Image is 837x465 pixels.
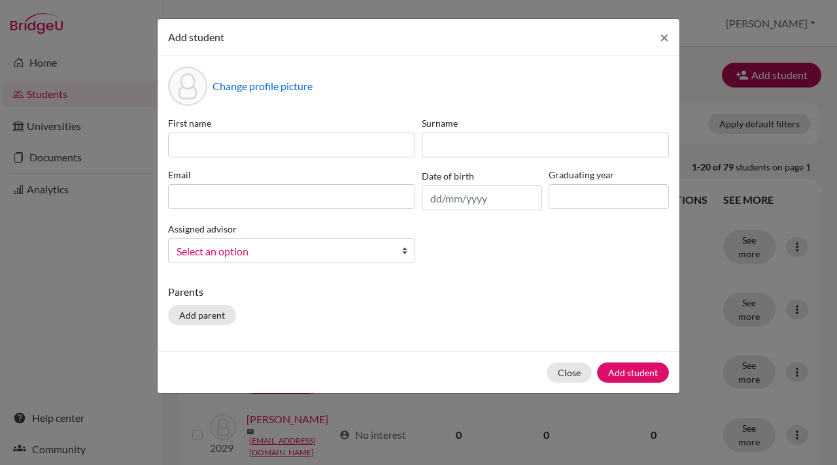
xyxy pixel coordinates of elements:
label: Surname [422,116,669,130]
button: Add parent [168,305,236,325]
label: Email [168,168,415,182]
button: Close [547,362,592,383]
input: dd/mm/yyyy [422,185,542,210]
p: Parents [168,284,669,300]
label: Assigned advisor [168,222,237,236]
span: Add student [168,31,224,43]
span: Select an option [177,243,390,260]
button: Add student [597,362,669,383]
div: Profile picture [168,67,207,106]
label: Graduating year [549,168,669,182]
label: Date of birth [422,169,474,183]
button: Close [649,19,679,56]
label: First name [168,116,415,130]
span: × [660,27,669,46]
